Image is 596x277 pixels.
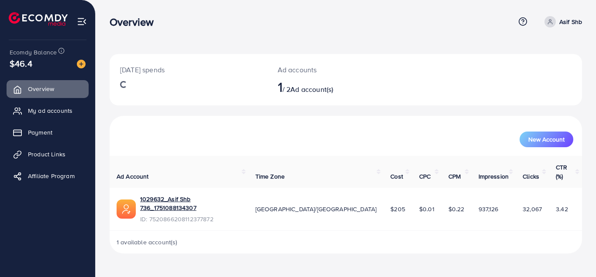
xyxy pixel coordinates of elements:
[140,195,241,213] a: 1029632_Asif Shb 736_1751088134307
[255,205,377,213] span: [GEOGRAPHIC_DATA]/[GEOGRAPHIC_DATA]
[255,172,285,181] span: Time Zone
[390,205,405,213] span: $205
[77,17,87,27] img: menu
[7,167,89,185] a: Affiliate Program
[7,80,89,98] a: Overview
[28,106,72,115] span: My ad accounts
[117,172,149,181] span: Ad Account
[520,132,573,147] button: New Account
[28,84,54,93] span: Overview
[10,48,57,57] span: Ecomdy Balance
[556,205,568,213] span: 3.42
[110,16,161,28] h3: Overview
[117,199,136,219] img: ic-ads-acc.e4c84228.svg
[28,172,75,180] span: Affiliate Program
[7,124,89,141] a: Payment
[541,16,582,27] a: Asif Shb
[117,238,178,247] span: 1 available account(s)
[290,84,333,94] span: Ad account(s)
[419,205,434,213] span: $0.01
[7,145,89,163] a: Product Links
[479,172,509,181] span: Impression
[559,17,582,27] p: Asif Shb
[10,57,32,70] span: $46.4
[556,163,567,180] span: CTR (%)
[7,102,89,119] a: My ad accounts
[390,172,403,181] span: Cost
[278,77,282,97] span: 1
[120,64,257,75] p: [DATE] spends
[448,205,465,213] span: $0.22
[28,150,65,159] span: Product Links
[278,78,375,95] h2: / 2
[479,205,499,213] span: 937,126
[278,64,375,75] p: Ad accounts
[77,60,86,68] img: image
[140,215,241,223] span: ID: 7520866208112377872
[523,205,542,213] span: 32,067
[528,136,565,142] span: New Account
[448,172,461,181] span: CPM
[28,128,52,137] span: Payment
[9,12,68,26] img: logo
[419,172,431,181] span: CPC
[523,172,539,181] span: Clicks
